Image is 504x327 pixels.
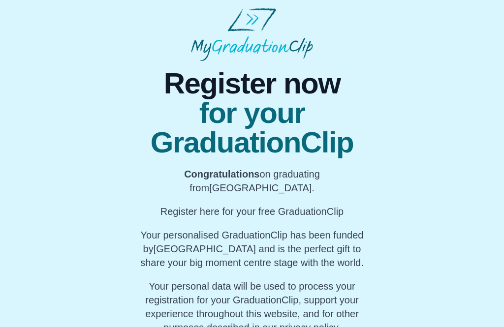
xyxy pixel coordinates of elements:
p: Register here for your free GraduationClip [138,205,366,218]
p: on graduating from [GEOGRAPHIC_DATA]. [138,167,366,195]
span: Register now [138,69,366,98]
b: Congratulations [184,169,259,179]
img: MyGraduationClip [191,8,313,61]
p: Your personalised GraduationClip has been funded by [GEOGRAPHIC_DATA] and is the perfect gift to ... [138,228,366,269]
span: for your GraduationClip [138,98,366,157]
